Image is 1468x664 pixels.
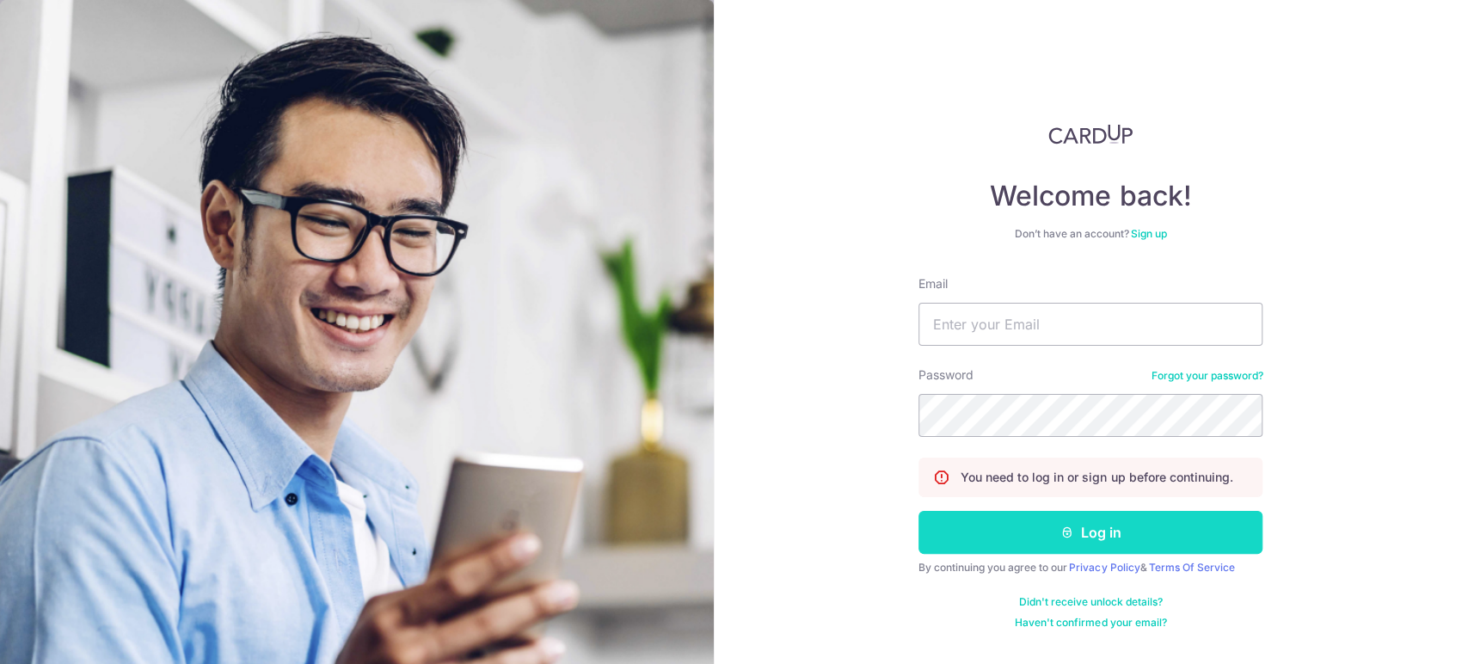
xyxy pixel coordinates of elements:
[1069,561,1139,574] a: Privacy Policy
[961,469,1232,486] p: You need to log in or sign up before continuing.
[1019,595,1163,609] a: Didn't receive unlock details?
[1015,616,1166,630] a: Haven't confirmed your email?
[918,303,1262,346] input: Enter your Email
[1151,369,1262,383] a: Forgot your password?
[918,511,1262,554] button: Log in
[918,366,974,384] label: Password
[918,227,1262,241] div: Don’t have an account?
[1048,124,1133,144] img: CardUp Logo
[918,561,1262,575] div: By continuing you agree to our &
[1148,561,1234,574] a: Terms Of Service
[1131,227,1167,240] a: Sign up
[918,275,948,292] label: Email
[918,179,1262,213] h4: Welcome back!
